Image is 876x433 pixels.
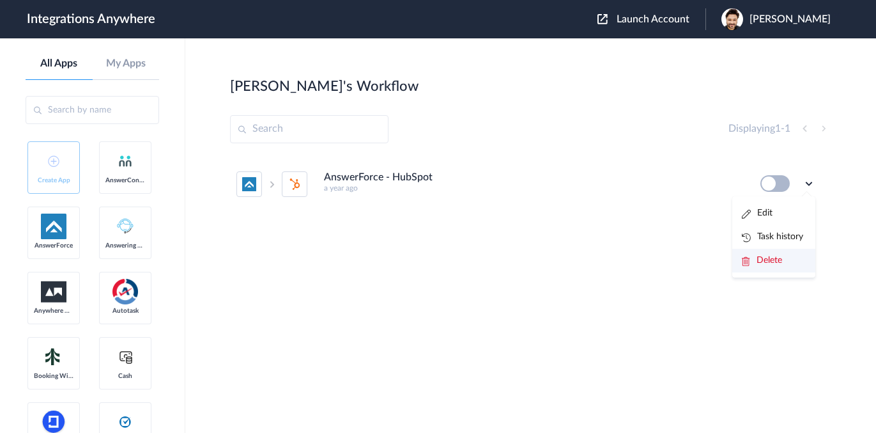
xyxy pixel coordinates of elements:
[757,256,782,265] span: Delete
[324,184,743,193] h5: a year ago
[721,8,743,30] img: f8b20a4e-9d25-4bec-9704-721f24fc4a8e.jpeg
[41,214,66,239] img: af-app-logo.svg
[41,345,66,368] img: Setmore_Logo.svg
[34,307,73,315] span: Anywhere Works
[230,78,419,95] h2: [PERSON_NAME]'s Workflow
[118,414,133,430] img: clio-logo.svg
[34,242,73,249] span: AnswerForce
[617,14,689,24] span: Launch Account
[597,14,608,24] img: launch-acct-icon.svg
[34,177,73,184] span: Create App
[105,372,145,380] span: Cash
[34,372,73,380] span: Booking Widget
[112,214,138,239] img: Answering_service.png
[41,281,66,303] img: aww.png
[105,177,145,184] span: AnswerConnect
[597,13,705,26] button: Launch Account
[48,155,59,167] img: add-icon.svg
[26,96,159,124] input: Search by name
[324,171,433,184] h4: AnswerForce - HubSpot
[26,58,93,70] a: All Apps
[742,209,772,217] a: Edit
[27,12,155,27] h1: Integrations Anywhere
[118,349,134,365] img: cash-logo.svg
[775,123,781,134] span: 1
[118,154,133,169] img: answerconnect-logo.svg
[105,242,145,249] span: Answering Service
[112,279,138,304] img: autotask.png
[749,13,831,26] span: [PERSON_NAME]
[230,115,388,143] input: Search
[93,58,160,70] a: My Apps
[785,123,790,134] span: 1
[105,307,145,315] span: Autotask
[742,232,803,241] a: Task history
[728,123,790,135] h4: Displaying -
